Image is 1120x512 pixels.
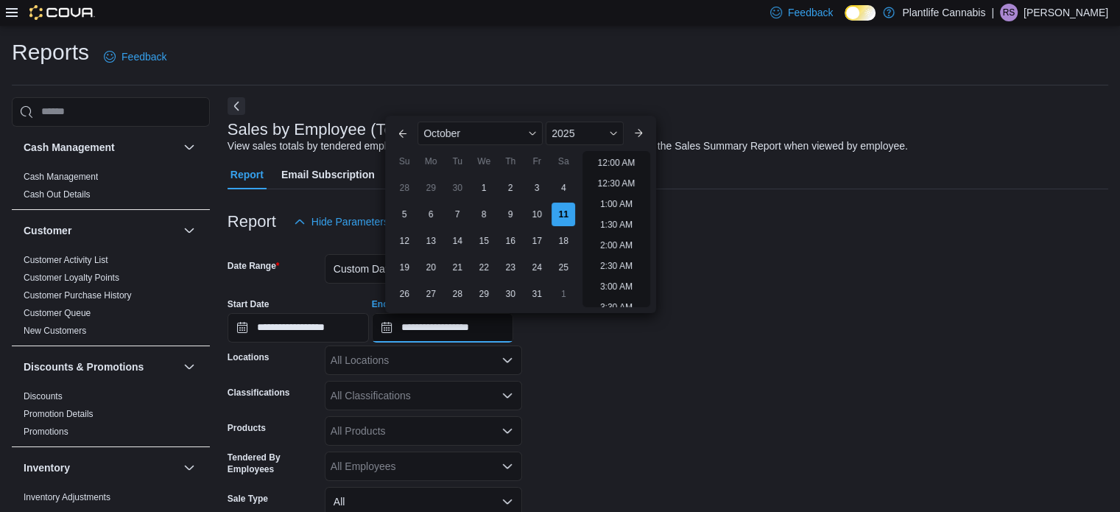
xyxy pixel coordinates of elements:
[391,175,577,307] div: October, 2025
[592,154,641,172] li: 12:00 AM
[228,493,268,505] label: Sale Type
[423,127,460,139] span: October
[121,49,166,64] span: Feedback
[499,150,522,173] div: Th
[24,171,98,183] span: Cash Management
[445,256,469,279] div: day-21
[472,176,496,200] div: day-1
[525,229,549,253] div: day-17
[24,223,71,238] h3: Customer
[98,42,172,71] a: Feedback
[582,151,649,307] ul: Time
[419,203,443,226] div: day-6
[24,189,91,200] a: Cash Out Details
[525,256,549,279] div: day-24
[592,175,641,192] li: 12:30 AM
[372,313,513,343] input: Press the down key to enter a popover containing a calendar. Press the escape key to close the po...
[445,176,469,200] div: day-30
[392,150,416,173] div: Su
[24,360,144,374] h3: Discounts & Promotions
[180,138,198,156] button: Cash Management
[552,282,575,306] div: day-1
[24,308,91,318] a: Customer Queue
[445,282,469,306] div: day-28
[24,360,177,374] button: Discounts & Promotions
[845,5,876,21] input: Dark Mode
[24,290,132,301] span: Customer Purchase History
[1000,4,1018,21] div: Rob Schilling
[24,460,177,475] button: Inventory
[499,229,522,253] div: day-16
[788,5,833,20] span: Feedback
[24,172,98,182] a: Cash Management
[499,176,522,200] div: day-2
[419,176,443,200] div: day-29
[281,160,375,189] span: Email Subscription
[24,140,115,155] h3: Cash Management
[392,229,416,253] div: day-12
[594,278,638,295] li: 3:00 AM
[12,387,210,446] div: Discounts & Promotions
[552,150,575,173] div: Sa
[418,122,543,145] div: Button. Open the month selector. October is currently selected.
[552,203,575,226] div: day-11
[228,260,280,272] label: Date Range
[552,176,575,200] div: day-4
[24,408,94,420] span: Promotion Details
[228,313,369,343] input: Press the down key to open a popover containing a calendar.
[24,492,110,502] a: Inventory Adjustments
[24,254,108,266] span: Customer Activity List
[228,387,290,399] label: Classifications
[419,282,443,306] div: day-27
[24,426,68,438] span: Promotions
[419,150,443,173] div: Mo
[228,452,319,475] label: Tendered By Employees
[472,229,496,253] div: day-15
[228,298,270,310] label: Start Date
[472,282,496,306] div: day-29
[902,4,985,21] p: Plantlife Cannabis
[24,273,119,283] a: Customer Loyalty Points
[392,203,416,226] div: day-5
[180,358,198,376] button: Discounts & Promotions
[372,298,410,310] label: End Date
[445,229,469,253] div: day-14
[499,203,522,226] div: day-9
[419,256,443,279] div: day-20
[24,140,177,155] button: Cash Management
[29,5,95,20] img: Cova
[594,216,638,234] li: 1:30 AM
[24,391,63,401] a: Discounts
[228,213,276,231] h3: Report
[24,307,91,319] span: Customer Queue
[24,460,70,475] h3: Inventory
[419,229,443,253] div: day-13
[501,390,513,401] button: Open list of options
[991,4,994,21] p: |
[311,214,389,229] span: Hide Parameters
[24,255,108,265] a: Customer Activity List
[445,150,469,173] div: Tu
[180,459,198,477] button: Inventory
[501,460,513,472] button: Open list of options
[24,390,63,402] span: Discounts
[391,122,415,145] button: Previous Month
[288,207,395,236] button: Hide Parameters
[594,298,638,316] li: 3:30 AM
[24,326,86,336] a: New Customers
[228,138,908,154] div: View sales totals by tendered employee for a specified date range. This report is equivalent to t...
[552,127,574,139] span: 2025
[594,236,638,254] li: 2:00 AM
[1003,4,1015,21] span: RS
[525,203,549,226] div: day-10
[525,176,549,200] div: day-3
[552,229,575,253] div: day-18
[228,422,266,434] label: Products
[1024,4,1108,21] p: [PERSON_NAME]
[12,251,210,346] div: Customer
[499,256,522,279] div: day-23
[392,282,416,306] div: day-26
[230,160,264,189] span: Report
[228,97,245,115] button: Next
